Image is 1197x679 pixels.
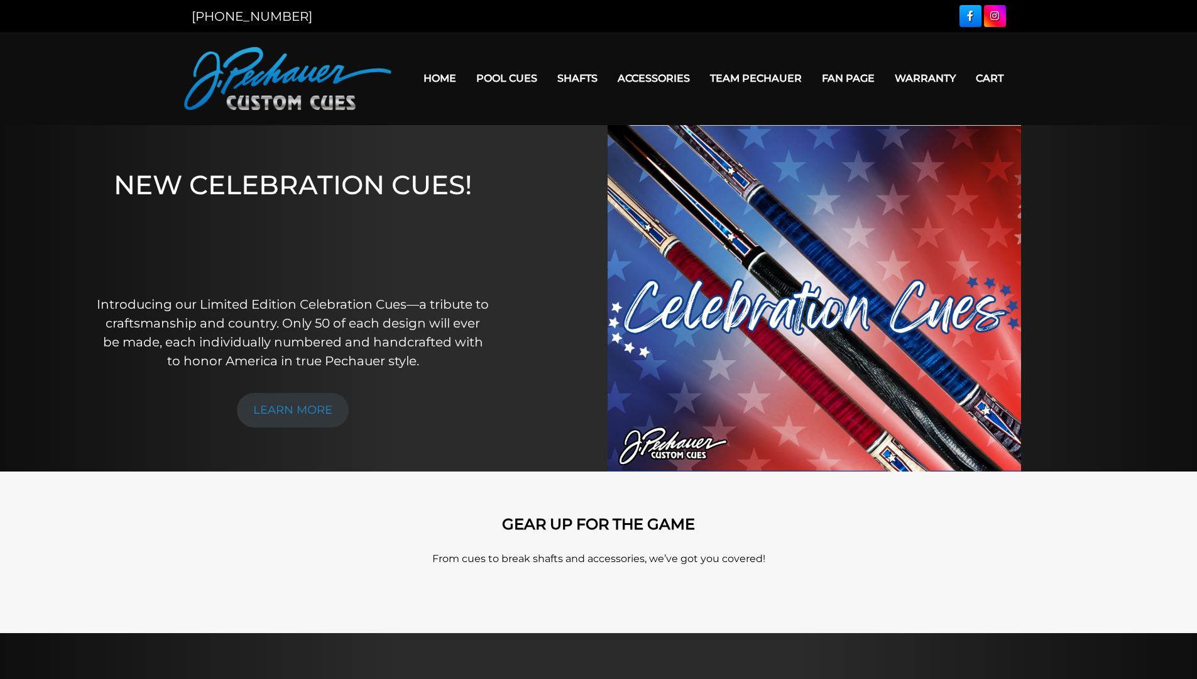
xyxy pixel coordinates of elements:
[885,62,966,94] a: Warranty
[184,47,391,110] img: Pechauer Custom Cues
[502,515,695,533] strong: GEAR UP FOR THE GAME
[237,393,349,428] a: LEARN MORE
[608,62,700,94] a: Accessories
[700,62,812,94] a: Team Pechauer
[547,62,608,94] a: Shafts
[192,9,312,24] a: [PHONE_NUMBER]
[812,62,885,94] a: Fan Page
[241,551,957,566] p: From cues to break shafts and accessories, we’ve got you covered!
[413,62,466,94] a: Home
[96,169,490,278] h1: NEW CELEBRATION CUES!
[466,62,547,94] a: Pool Cues
[966,62,1014,94] a: Cart
[96,295,490,370] p: Introducing our Limited Edition Celebration Cues—a tribute to craftsmanship and country. Only 50 ...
